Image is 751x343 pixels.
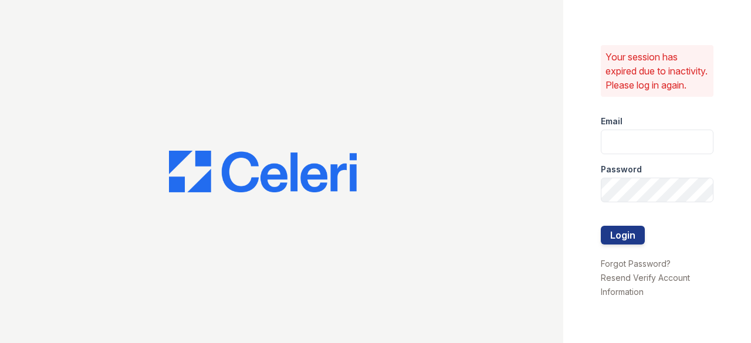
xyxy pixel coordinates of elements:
[601,226,645,244] button: Login
[601,259,671,269] a: Forgot Password?
[601,164,642,175] label: Password
[601,273,690,297] a: Resend Verify Account Information
[605,50,709,92] p: Your session has expired due to inactivity. Please log in again.
[601,116,623,127] label: Email
[169,151,357,193] img: CE_Logo_Blue-a8612792a0a2168367f1c8372b55b34899dd931a85d93a1a3d3e32e68fde9ad4.png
